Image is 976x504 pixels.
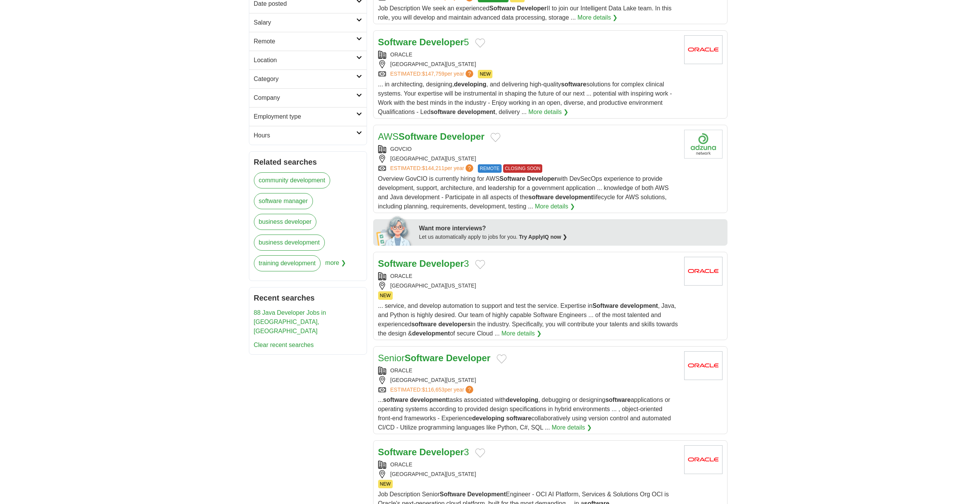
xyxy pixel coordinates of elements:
a: Location [249,51,367,69]
a: Category [249,69,367,88]
img: apply-iq-scientist.png [376,215,413,246]
strong: Developer [527,175,556,182]
strong: developing [472,415,504,421]
a: ORACLE [390,273,413,279]
span: Overview GovCIO is currently hiring for AWS with DevSecOps experience to provide development, sup... [378,175,669,210]
strong: development [620,302,658,309]
h2: Recent searches [254,292,362,304]
strong: Software [378,37,417,47]
a: ESTIMATED:$144,211per year? [390,164,475,173]
div: [GEOGRAPHIC_DATA][US_STATE] [378,282,678,290]
a: More details ❯ [551,423,592,432]
span: ? [466,386,473,393]
strong: software [561,81,586,88]
strong: development [555,194,593,200]
h2: Category [254,74,356,84]
strong: Software [489,5,515,12]
a: ESTIMATED:$147,759per year? [390,70,475,78]
div: Let us automatically apply to jobs for you. [419,233,723,241]
a: Software Developer3 [378,258,469,269]
button: Add to favorite jobs [475,38,485,48]
div: [GEOGRAPHIC_DATA][US_STATE] [378,155,678,163]
a: ORACLE [390,461,413,468]
div: [GEOGRAPHIC_DATA][US_STATE] [378,60,678,68]
a: More details ❯ [528,107,569,117]
strong: Developer [517,5,546,12]
a: ORACLE [390,367,413,373]
span: NEW [378,291,393,300]
a: AWSSoftware Developer [378,131,485,142]
h2: Remote [254,37,356,46]
strong: Developer [420,447,464,457]
strong: software [430,109,456,115]
a: Company [249,88,367,107]
button: Add to favorite jobs [475,448,485,458]
a: Try ApplyIQ now ❯ [519,234,567,240]
a: More details ❯ [535,202,575,211]
span: Job Description We seek an experienced II to join our Intelligent Data Lake team. In this role, y... [378,5,672,21]
strong: development [412,330,450,337]
strong: Developer [420,258,464,269]
img: Oracle logo [684,445,723,474]
a: training development [254,255,321,271]
strong: development [458,109,495,115]
span: CLOSING SOON [503,164,543,173]
strong: Developer [446,353,490,363]
div: Want more interviews? [419,224,723,233]
strong: Software [378,258,417,269]
strong: development [410,397,448,403]
a: Software Developer3 [378,447,469,457]
button: Add to favorite jobs [490,133,500,142]
a: ESTIMATED:$116,653per year? [390,386,475,394]
button: Add to favorite jobs [497,354,507,364]
span: $147,759 [422,71,444,77]
span: REMOTE [478,164,501,173]
strong: Software [398,131,437,142]
a: software manager [254,193,313,209]
a: More details ❯ [501,329,541,338]
strong: software [411,321,437,327]
a: Hours [249,126,367,145]
strong: Software [593,302,619,309]
h2: Location [254,56,356,65]
a: ORACLE [390,51,413,58]
span: ? [466,70,473,78]
span: ... service, and develop automation to support and test the service. Expertise in , Java, and Pyt... [378,302,678,337]
strong: Development [467,491,506,497]
a: Clear recent searches [254,342,314,348]
h2: Hours [254,131,356,140]
strong: software [528,194,554,200]
span: $116,653 [422,387,444,393]
h2: Related searches [254,156,362,168]
a: community development [254,172,330,188]
button: Add to favorite jobs [475,260,485,269]
strong: Software [439,491,466,497]
span: ... tasks associated with , debugging or designing applications or operating systems according to... [378,397,671,431]
img: Oracle logo [684,257,723,286]
strong: developers [438,321,471,327]
img: Oracle logo [684,351,723,380]
a: Software Developer5 [378,37,469,47]
span: ? [466,164,473,172]
span: ... in architecting, designing, , and delivering high-quality solutions for complex clinical syst... [378,81,672,115]
a: Remote [249,32,367,51]
span: NEW [478,70,492,78]
strong: Software [378,447,417,457]
img: Oracle logo [684,35,723,64]
a: Salary [249,13,367,32]
strong: developing [454,81,486,88]
a: SeniorSoftware Developer [378,353,490,363]
span: NEW [378,480,393,488]
strong: developing [506,397,538,403]
strong: Developer [420,37,464,47]
a: Employment type [249,107,367,126]
a: GOVCIO [390,146,412,152]
a: 88 Java Developer Jobs in [GEOGRAPHIC_DATA], [GEOGRAPHIC_DATA] [254,309,326,334]
strong: Software [499,175,525,182]
span: $144,211 [422,165,444,171]
img: GovCIO logo [684,130,723,159]
strong: Developer [440,131,484,142]
a: More details ❯ [578,13,618,22]
a: business development [254,235,325,251]
div: [GEOGRAPHIC_DATA][US_STATE] [378,376,678,384]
